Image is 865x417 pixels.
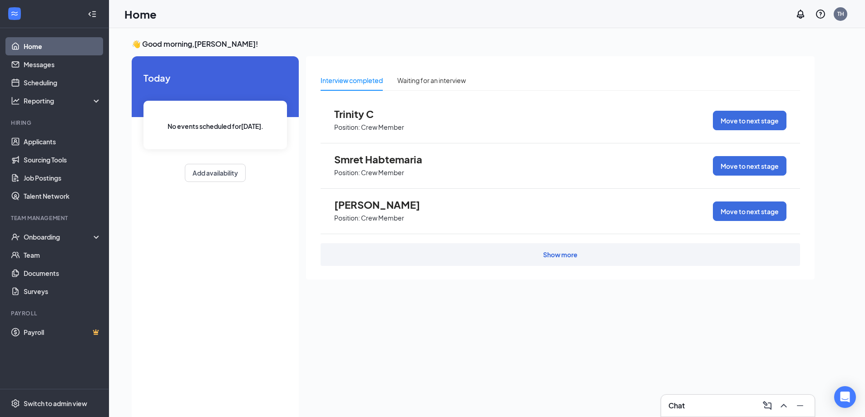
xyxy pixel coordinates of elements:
[361,214,404,222] p: Crew Member
[776,398,791,413] button: ChevronUp
[668,401,685,411] h3: Chat
[334,123,360,132] p: Position:
[11,309,99,317] div: Payroll
[795,400,806,411] svg: Minimize
[185,164,246,182] button: Add availability
[713,156,786,176] button: Move to next stage
[713,201,786,221] button: Move to next stage
[762,400,773,411] svg: ComposeMessage
[24,282,101,300] a: Surveys
[24,246,101,264] a: Team
[397,75,466,85] div: Waiting for an interview
[10,9,19,18] svg: WorkstreamLogo
[11,232,20,241] svg: UserCheck
[361,123,404,132] p: Crew Member
[24,37,101,55] a: Home
[24,169,101,187] a: Job Postings
[24,264,101,282] a: Documents
[24,232,94,241] div: Onboarding
[24,187,101,205] a: Talent Network
[168,121,263,131] span: No events scheduled for [DATE] .
[321,75,383,85] div: Interview completed
[143,71,287,85] span: Today
[24,96,102,105] div: Reporting
[543,250,578,259] div: Show more
[760,398,775,413] button: ComposeMessage
[793,398,807,413] button: Minimize
[11,96,20,105] svg: Analysis
[88,10,97,19] svg: Collapse
[124,6,157,22] h1: Home
[11,399,20,408] svg: Settings
[334,153,434,165] span: Smret Habtemaria
[24,74,101,92] a: Scheduling
[334,108,434,120] span: Trinity C
[24,151,101,169] a: Sourcing Tools
[24,55,101,74] a: Messages
[837,10,844,18] div: TH
[361,168,404,177] p: Crew Member
[834,386,856,408] div: Open Intercom Messenger
[11,214,99,222] div: Team Management
[815,9,826,20] svg: QuestionInfo
[795,9,806,20] svg: Notifications
[334,199,434,211] span: [PERSON_NAME]
[24,132,101,151] a: Applicants
[24,323,101,341] a: PayrollCrown
[334,168,360,177] p: Position:
[713,111,786,130] button: Move to next stage
[11,119,99,127] div: Hiring
[778,400,789,411] svg: ChevronUp
[132,39,815,49] h3: 👋 Good morning, [PERSON_NAME] !
[24,399,87,408] div: Switch to admin view
[334,214,360,222] p: Position:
